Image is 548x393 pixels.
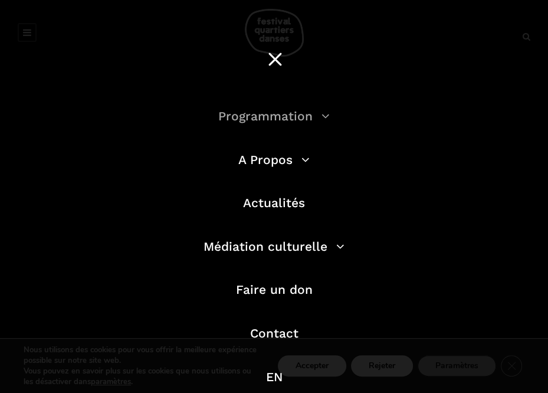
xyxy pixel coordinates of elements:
a: A Propos [238,152,310,167]
a: Contact [250,326,298,340]
a: Actualités [243,195,305,210]
a: Médiation culturelle [204,239,344,254]
a: Faire un don [236,282,313,297]
a: EN [266,369,283,384]
a: Programmation [218,109,330,123]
